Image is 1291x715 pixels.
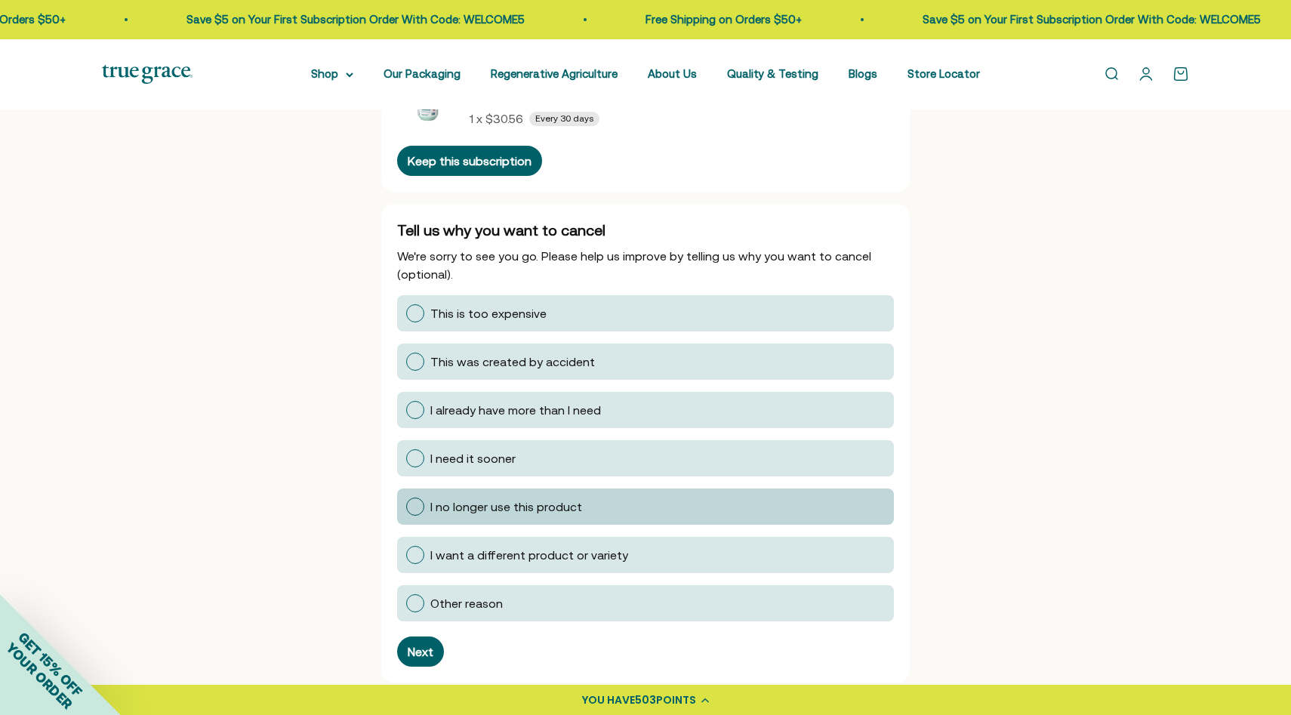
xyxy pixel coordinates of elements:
[384,67,461,80] a: Our Packaging
[397,636,444,667] button: Next
[15,629,85,699] span: GET 15% OFF
[642,13,799,26] a: Free Shipping on Orders $50+
[311,65,353,83] summary: Shop
[397,146,542,176] button: Keep this subscription
[430,403,601,417] span: I already have more than I need
[656,692,696,707] span: POINTS
[430,355,595,368] span: This was created by accident
[491,67,618,80] a: Regenerative Agriculture
[430,596,503,610] span: Other reason
[430,500,582,513] span: I no longer use this product
[920,11,1258,29] p: Save $5 on Your First Subscription Order With Code: WELCOME5
[582,692,635,707] span: YOU HAVE
[648,67,697,80] a: About Us
[535,113,593,125] span: Every 30 days
[907,67,980,80] a: Store Locator
[635,692,656,707] span: 503
[397,249,871,281] span: We're sorry to see you go. Please help us improve by telling us why you want to cancel (optional).
[3,639,75,712] span: YOUR ORDER
[183,11,522,29] p: Save $5 on Your First Subscription Order With Code: WELCOME5
[430,307,547,320] span: This is too expensive
[408,646,433,658] div: Next
[430,548,628,562] span: I want a different product or variety
[470,112,523,125] span: 1 x $30.56
[430,451,516,465] span: I need it sooner
[408,155,531,167] div: Keep this subscription
[397,221,605,239] span: Tell us why you want to cancel
[849,67,877,80] a: Blogs
[727,67,818,80] a: Quality & Testing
